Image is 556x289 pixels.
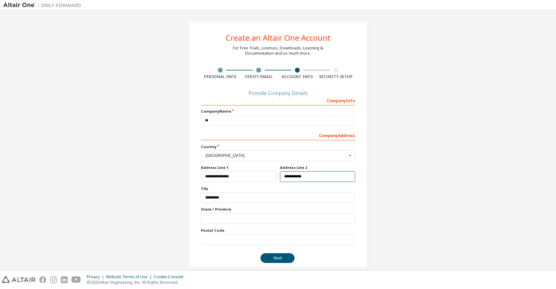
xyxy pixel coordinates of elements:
img: linkedin.svg [61,276,68,283]
label: Address Line 2 [280,165,355,170]
div: Company Info [201,95,355,105]
img: instagram.svg [50,276,57,283]
img: Altair One [3,2,85,8]
div: Account Info [278,74,317,79]
label: City [201,186,355,191]
div: Create an Altair One Account [226,34,331,42]
div: Cookie Consent [154,274,187,280]
img: youtube.svg [72,276,81,283]
label: Country [201,144,355,149]
img: altair_logo.svg [2,276,35,283]
div: Security Setup [317,74,355,79]
div: Privacy [87,274,106,280]
button: Next [260,253,295,263]
div: For Free Trials, Licenses, Downloads, Learning & Documentation and so much more. [233,46,323,56]
p: © 2025 Altair Engineering, Inc. All Rights Reserved. [87,280,187,285]
div: Verify Email [240,74,278,79]
div: Company Address [201,130,355,140]
label: Postal Code [201,228,355,233]
div: Website Terms of Use [106,274,154,280]
img: facebook.svg [39,276,46,283]
div: Provide Company Details [201,91,355,95]
div: [GEOGRAPHIC_DATA] [205,154,347,158]
label: Address Line 1 [201,165,276,170]
div: Personal Info [201,74,240,79]
label: State / Province [201,207,355,212]
label: Company Name [201,109,355,114]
